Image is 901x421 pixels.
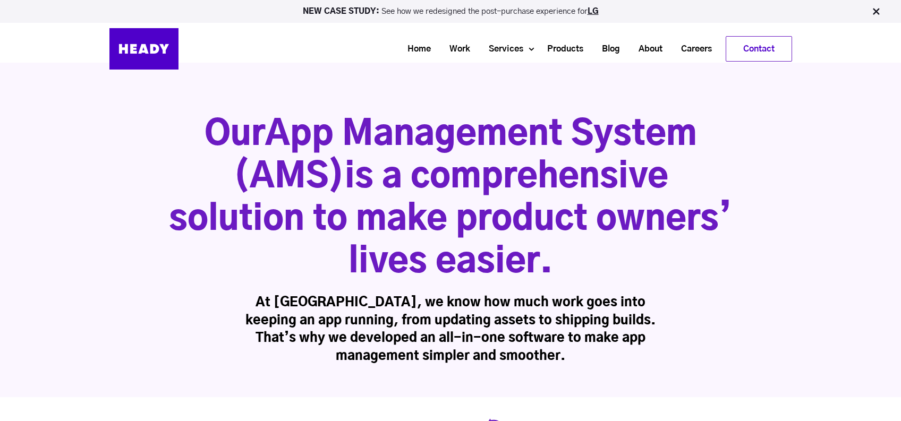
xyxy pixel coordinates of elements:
strong: NEW CASE STUDY: [303,7,381,15]
a: Home [394,39,436,59]
a: About [625,39,668,59]
h1: Our is a comprehensive solution to make product owners’ lives easier. [169,114,732,283]
a: Work [436,39,475,59]
a: Blog [589,39,625,59]
a: Services [475,39,529,59]
h3: At [GEOGRAPHIC_DATA], we know how much work goes into keeping an app running, from updating asset... [245,294,656,365]
p: See how we redesigned the post-purchase experience for [5,7,896,15]
div: Navigation Menu [189,36,792,62]
img: Close Bar [871,6,881,17]
a: LG [588,7,599,15]
a: Careers [668,39,717,59]
a: Products [534,39,589,59]
span: App Management System (AMS) [233,118,697,194]
a: Contact [726,37,792,61]
img: Heady_Logo_Web-01 (1) [109,28,178,70]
